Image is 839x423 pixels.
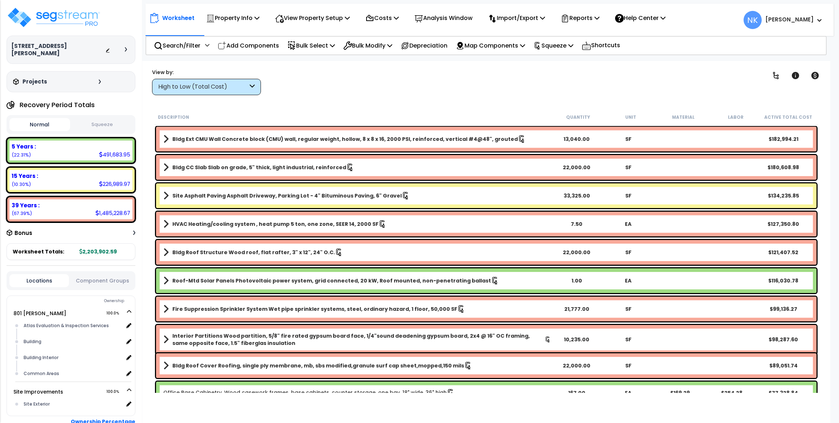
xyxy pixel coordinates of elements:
[13,248,64,255] span: Worksheet Totals:
[602,135,654,143] div: SF
[163,332,551,347] a: Assembly Title
[551,389,602,396] div: 167.00
[172,332,545,347] b: Interior Partitions Wood partition, 5/8" fire rated gypsum board face, 1/4"sound deadening gypsum...
[99,151,130,158] div: 491,683.95
[163,304,551,314] a: Assembly Title
[15,230,32,236] h3: Bonus
[757,164,809,171] div: $180,608.98
[551,249,602,256] div: 22,000.00
[163,361,551,371] a: Assembly Title
[625,114,636,120] small: Unit
[765,16,814,23] b: [PERSON_NAME]
[654,389,705,396] div: $169.29
[99,180,130,188] div: 226,989.97
[158,83,248,91] div: High to Low (Total Cost)
[9,274,69,287] button: Locations
[287,41,335,50] p: Bulk Select
[602,164,654,171] div: SF
[456,41,525,50] p: Map Components
[582,40,620,51] p: Shortcuts
[163,162,551,172] a: Assembly Title
[533,41,573,50] p: Squeeze
[744,11,762,29] span: NK
[172,192,402,199] b: Site Asphalt Paving Asphalt Driveway, Parking Lot - 4" Bituminous Paving, 6" Gravel
[172,164,346,171] b: Bldg CC Slab Slab on grade, 5" thick, light industrial, reinforced
[214,37,283,54] div: Add Components
[602,249,654,256] div: SF
[488,13,545,23] p: Import/Export
[551,305,602,313] div: 21,777.00
[22,400,123,408] div: Site Exterior
[22,78,47,85] h3: Projects
[79,248,117,255] b: 2,203,902.59
[401,41,447,50] p: Depreciation
[12,202,40,209] b: 39 Years :
[206,13,259,23] p: Property Info
[602,192,654,199] div: SF
[11,42,105,57] h3: [STREET_ADDRESS][PERSON_NAME]
[757,220,809,228] div: $127,350.80
[551,135,602,143] div: 13,040.00
[163,219,551,229] a: Assembly Title
[13,388,63,395] a: Site Improvements 100.0%
[275,13,350,23] p: View Property Setup
[106,387,126,396] span: 100.0%
[397,37,451,54] div: Depreciation
[172,362,464,369] b: Bldg Roof Cover Roofing, single ply membrane, mb, sbs modified,granule surf cap sheet,mopped,150 ...
[728,114,744,120] small: Labor
[163,191,551,201] a: Assembly Title
[158,114,189,120] small: Description
[172,249,335,256] b: Bldg Roof Structure Wood roof, flat rafter, 3" x 12", 24" O.C.
[757,305,809,313] div: $99,136.27
[551,192,602,199] div: 33,325.00
[22,369,123,378] div: Common Areas
[154,41,200,50] p: Search/Filter
[615,13,666,23] p: Help Center
[757,336,809,343] div: $98,287.60
[12,152,31,158] small: (22.31%)
[152,69,261,76] div: View by:
[757,277,809,284] div: $116,030.78
[561,13,599,23] p: Reports
[672,114,695,120] small: Material
[12,172,38,180] b: 15 Years :
[365,13,399,23] p: Costs
[12,143,36,150] b: 5 Years :
[20,101,95,109] h4: Recovery Period Totals
[757,135,809,143] div: $182,994.21
[163,276,551,286] a: Assembly Title
[95,209,130,217] div: 1,485,228.67
[13,310,66,317] a: 801 [PERSON_NAME] 100.0%
[757,389,809,396] div: $77,328.84
[72,118,132,131] button: Squeeze
[757,192,809,199] div: $134,235.85
[9,118,70,131] button: Normal
[602,305,654,313] div: SF
[12,210,32,216] small: (67.39%)
[22,337,123,346] div: Building
[343,41,392,50] p: Bulk Modify
[602,336,654,343] div: SF
[578,37,624,54] div: Shortcuts
[172,135,518,143] b: Bldg Ext CMU Wall Concrete block (CMU) wall, regular weight, hollow, 8 x 8 x 16, 2000 PSI, reinfo...
[414,13,472,23] p: Analysis Window
[602,277,654,284] div: EA
[163,389,455,396] a: Individual Item
[566,114,590,120] small: Quantity
[163,134,551,144] a: Assembly Title
[73,277,132,285] button: Component Groups
[602,220,654,228] div: EA
[764,114,812,120] small: Active Total Cost
[163,247,551,257] a: Assembly Title
[172,220,378,228] b: HVAC Heating/cooling system , heat pump 5 ton, one zone, SEER 14, 2000 SF
[172,277,491,284] b: Roof-Mtd Solar Panels Photovoltaic power system, grid connected, 20 kW, Roof mounted, non-penetra...
[22,321,123,330] div: Atlas Evaluation & Inspection Services
[21,297,135,305] div: Ownership
[551,277,602,284] div: 1.00
[218,41,279,50] p: Add Components
[551,362,602,369] div: 22,000.00
[22,353,123,362] div: Building Interior
[706,389,757,396] div: $254.28
[7,7,101,28] img: logo_pro_r.png
[106,309,126,318] span: 100.0%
